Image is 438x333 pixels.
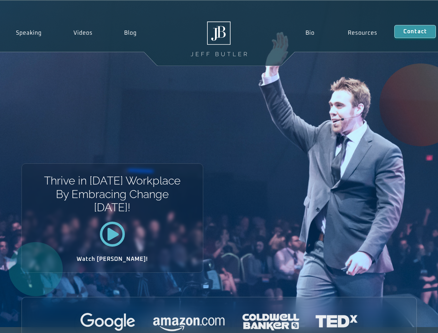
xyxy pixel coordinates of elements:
span: Contact [403,29,427,34]
h1: Thrive in [DATE] Workplace By Embracing Change [DATE]! [43,174,181,214]
a: Blog [108,25,153,41]
a: Videos [58,25,109,41]
a: Contact [394,25,436,38]
h2: Watch [PERSON_NAME]! [46,256,179,262]
a: Bio [289,25,331,41]
nav: Menu [289,25,394,41]
a: Resources [331,25,394,41]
